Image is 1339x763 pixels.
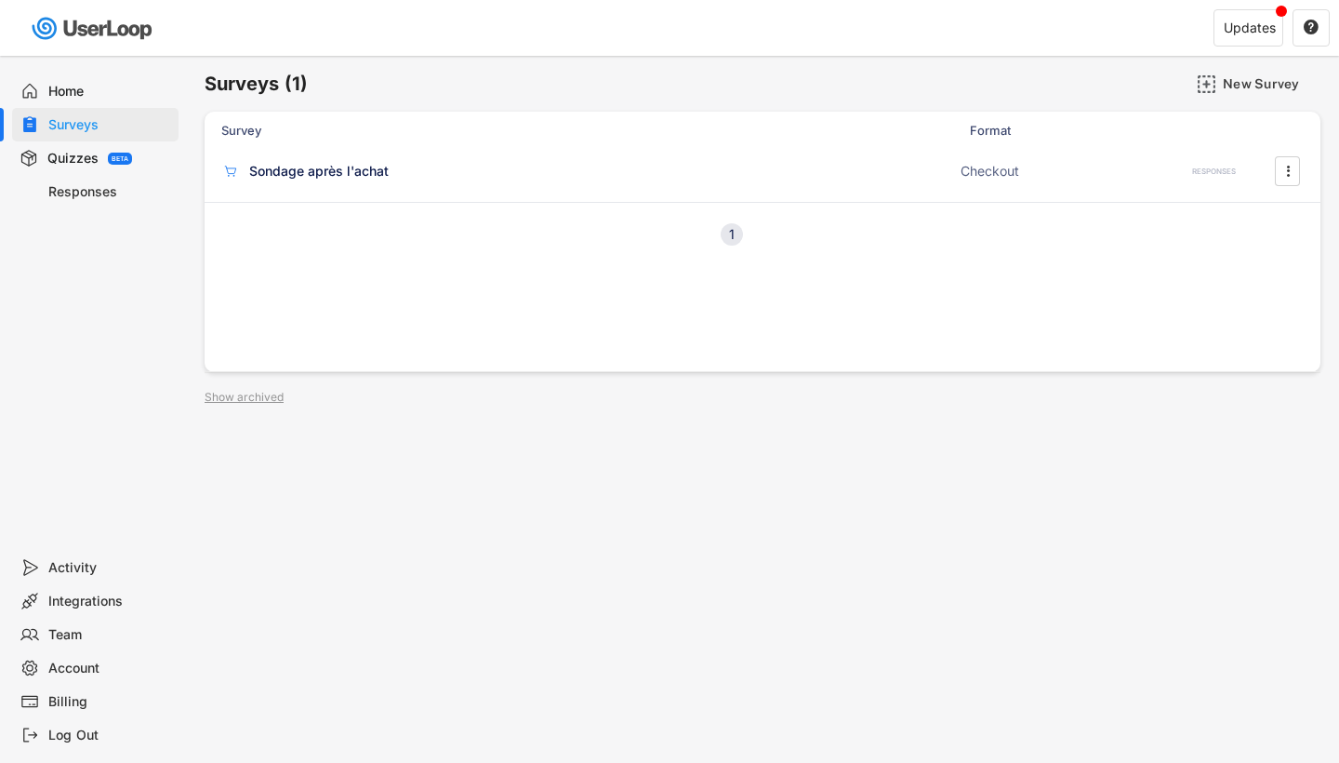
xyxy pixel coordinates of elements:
[249,162,389,181] div: Sondage après l'achat
[205,392,284,403] div: Show archived
[48,183,171,201] div: Responses
[48,727,171,744] div: Log Out
[47,150,99,167] div: Quizzes
[48,83,171,100] div: Home
[970,122,1156,139] div: Format
[48,116,171,134] div: Surveys
[1286,161,1290,181] text: 
[112,155,128,162] div: BETA
[1279,157,1297,185] button: 
[48,626,171,644] div: Team
[1224,21,1276,34] div: Updates
[1223,75,1316,92] div: New Survey
[205,72,308,97] h6: Surveys (1)
[721,228,743,241] div: 1
[1197,74,1216,94] img: AddMajor.svg
[1304,19,1319,35] text: 
[961,162,1147,181] div: Checkout
[48,593,171,610] div: Integrations
[1192,167,1236,177] div: RESPONSES
[221,122,959,139] div: Survey
[28,9,159,47] img: userloop-logo-01.svg
[48,660,171,677] div: Account
[1303,20,1319,36] button: 
[48,559,171,577] div: Activity
[48,693,171,711] div: Billing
